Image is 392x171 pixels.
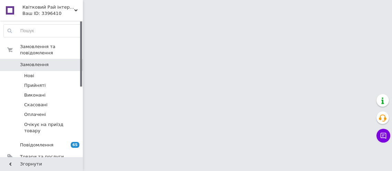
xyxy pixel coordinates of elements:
div: Ваш ID: 3396410 [22,10,83,17]
span: Замовлення та повідомлення [20,44,83,56]
span: Скасовані [24,102,48,108]
span: Виконані [24,92,46,98]
button: Чат з покупцем [376,129,390,143]
span: Товари та послуги [20,154,64,160]
span: Очікує на приїзд товару [24,121,81,134]
input: Пошук [4,25,81,37]
span: 65 [71,142,79,148]
span: Повідомлення [20,142,53,148]
span: Нові [24,73,34,79]
span: Квітковий Рай інтернет-магазин [22,4,74,10]
span: Прийняті [24,82,46,89]
span: Замовлення [20,62,49,68]
span: Оплачені [24,111,46,118]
